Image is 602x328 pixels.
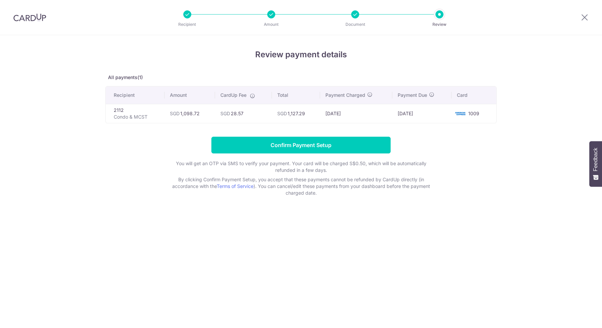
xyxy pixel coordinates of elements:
span: SGD [220,111,230,116]
p: Review [415,21,464,28]
p: Condo & MCST [114,114,159,120]
span: Payment Due [398,92,427,99]
span: SGD [277,111,287,116]
td: 1,127.29 [272,104,320,123]
span: SGD [170,111,180,116]
td: 28.57 [215,104,272,123]
h4: Review payment details [105,49,497,61]
p: All payments(1) [105,74,497,81]
td: 2112 [106,104,165,123]
th: Total [272,86,320,104]
img: CardUp [13,13,46,21]
a: Terms of Service [217,183,254,189]
p: You will get an OTP via SMS to verify your payment. Your card will be charged S$0.50, which will ... [167,160,435,174]
button: Feedback - Show survey [589,141,602,187]
p: Document [330,21,380,28]
th: Recipient [106,86,165,104]
img: <span class="translation_missing" title="translation missing: en.account_steps.new_confirm_form.b... [454,110,467,118]
p: By clicking Confirm Payment Setup, you accept that these payments cannot be refunded by CardUp di... [167,176,435,196]
span: CardUp Fee [220,92,246,99]
span: Feedback [593,148,599,171]
td: [DATE] [392,104,451,123]
input: Confirm Payment Setup [211,137,391,153]
span: Payment Charged [325,92,365,99]
td: 1,098.72 [165,104,215,123]
p: Recipient [163,21,212,28]
th: Amount [165,86,215,104]
td: [DATE] [320,104,392,123]
th: Card [451,86,496,104]
span: 1009 [468,111,479,116]
p: Amount [246,21,296,28]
